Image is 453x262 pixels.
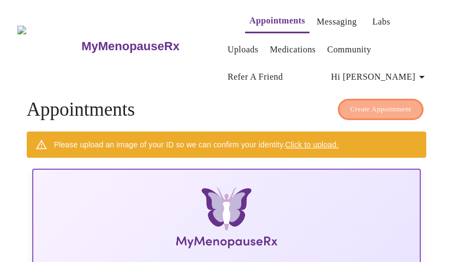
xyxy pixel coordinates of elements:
[17,26,80,67] img: MyMenopauseRx Logo
[312,11,361,33] button: Messaging
[331,69,428,85] span: Hi [PERSON_NAME]
[223,66,288,88] button: Refer a Friend
[323,39,376,61] button: Community
[265,39,320,61] button: Medications
[270,42,315,57] a: Medications
[228,69,283,85] a: Refer a Friend
[364,11,399,33] button: Labs
[54,135,339,154] div: Please upload an image of your ID so we can confirm your identity.
[249,13,305,28] a: Appointments
[80,27,223,65] a: MyMenopauseRx
[100,187,353,253] img: MyMenopauseRx Logo
[81,39,180,53] h3: MyMenopauseRx
[317,14,356,29] a: Messaging
[285,140,338,149] a: Click to upload.
[327,42,372,57] a: Community
[228,42,259,57] a: Uploads
[27,99,427,121] h4: Appointments
[350,103,412,116] span: Create Appointment
[338,99,424,120] button: Create Appointment
[245,10,309,33] button: Appointments
[372,14,390,29] a: Labs
[223,39,263,61] button: Uploads
[327,66,433,88] button: Hi [PERSON_NAME]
